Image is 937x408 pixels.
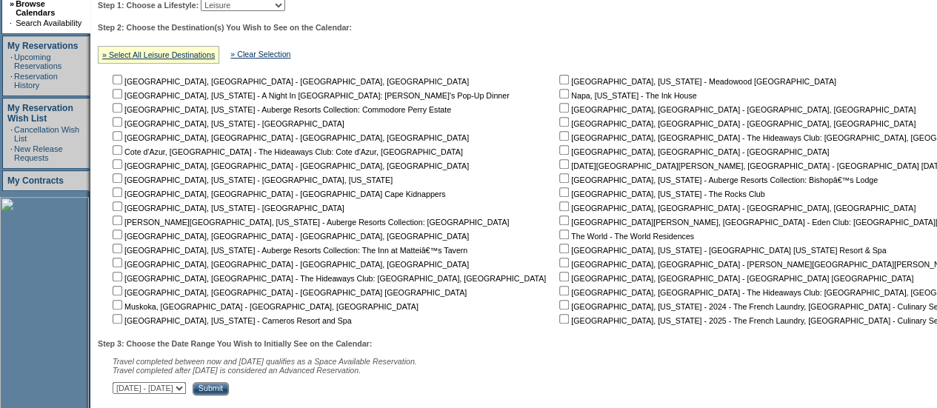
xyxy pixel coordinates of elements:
[7,41,78,51] a: My Reservations
[7,175,64,186] a: My Contracts
[110,190,445,198] nobr: [GEOGRAPHIC_DATA], [GEOGRAPHIC_DATA] - [GEOGRAPHIC_DATA] Cape Kidnappers
[110,119,344,128] nobr: [GEOGRAPHIC_DATA], [US_STATE] - [GEOGRAPHIC_DATA]
[14,72,58,90] a: Reservation History
[110,302,419,311] nobr: Muskoka, [GEOGRAPHIC_DATA] - [GEOGRAPHIC_DATA], [GEOGRAPHIC_DATA]
[10,144,13,162] td: ·
[102,50,215,59] a: » Select All Leisure Destinations
[110,105,451,114] nobr: [GEOGRAPHIC_DATA], [US_STATE] - Auberge Resorts Collection: Commodore Perry Estate
[556,232,694,241] nobr: The World - The World Residences
[110,232,469,241] nobr: [GEOGRAPHIC_DATA], [GEOGRAPHIC_DATA] - [GEOGRAPHIC_DATA], [GEOGRAPHIC_DATA]
[10,72,13,90] td: ·
[113,366,361,375] nobr: Travel completed after [DATE] is considered an Advanced Reservation.
[230,50,290,58] a: » Clear Selection
[14,125,79,143] a: Cancellation Wish List
[556,190,764,198] nobr: [GEOGRAPHIC_DATA], [US_STATE] - The Rocks Club
[110,316,352,325] nobr: [GEOGRAPHIC_DATA], [US_STATE] - Carneros Resort and Spa
[16,19,81,27] a: Search Availability
[193,382,229,395] input: Submit
[556,119,916,128] nobr: [GEOGRAPHIC_DATA], [GEOGRAPHIC_DATA] - [GEOGRAPHIC_DATA], [GEOGRAPHIC_DATA]
[113,357,417,366] span: Travel completed between now and [DATE] qualifies as a Space Available Reservation.
[110,133,469,142] nobr: [GEOGRAPHIC_DATA], [GEOGRAPHIC_DATA] - [GEOGRAPHIC_DATA], [GEOGRAPHIC_DATA]
[556,274,913,283] nobr: [GEOGRAPHIC_DATA], [GEOGRAPHIC_DATA] - [GEOGRAPHIC_DATA] [GEOGRAPHIC_DATA]
[98,339,372,348] b: Step 3: Choose the Date Range You Wish to Initially See on the Calendar:
[110,77,469,86] nobr: [GEOGRAPHIC_DATA], [GEOGRAPHIC_DATA] - [GEOGRAPHIC_DATA], [GEOGRAPHIC_DATA]
[110,274,546,283] nobr: [GEOGRAPHIC_DATA], [GEOGRAPHIC_DATA] - The Hideaways Club: [GEOGRAPHIC_DATA], [GEOGRAPHIC_DATA]
[110,161,469,170] nobr: [GEOGRAPHIC_DATA], [GEOGRAPHIC_DATA] - [GEOGRAPHIC_DATA], [GEOGRAPHIC_DATA]
[98,23,352,32] b: Step 2: Choose the Destination(s) You Wish to See on the Calendar:
[7,103,73,124] a: My Reservation Wish List
[110,218,509,227] nobr: [PERSON_NAME][GEOGRAPHIC_DATA], [US_STATE] - Auberge Resorts Collection: [GEOGRAPHIC_DATA]
[110,147,463,156] nobr: Cote d'Azur, [GEOGRAPHIC_DATA] - The Hideaways Club: Cote d'Azur, [GEOGRAPHIC_DATA]
[556,204,916,213] nobr: [GEOGRAPHIC_DATA], [GEOGRAPHIC_DATA] - [GEOGRAPHIC_DATA], [GEOGRAPHIC_DATA]
[98,1,199,10] b: Step 1: Choose a Lifestyle:
[556,77,836,86] nobr: [GEOGRAPHIC_DATA], [US_STATE] - Meadowood [GEOGRAPHIC_DATA]
[110,91,510,100] nobr: [GEOGRAPHIC_DATA], [US_STATE] - A Night In [GEOGRAPHIC_DATA]: [PERSON_NAME]'s Pop-Up Dinner
[110,204,344,213] nobr: [GEOGRAPHIC_DATA], [US_STATE] - [GEOGRAPHIC_DATA]
[556,175,878,184] nobr: [GEOGRAPHIC_DATA], [US_STATE] - Auberge Resorts Collection: Bishopâ€™s Lodge
[556,91,696,100] nobr: Napa, [US_STATE] - The Ink House
[10,125,13,143] td: ·
[556,147,829,156] nobr: [GEOGRAPHIC_DATA], [GEOGRAPHIC_DATA] - [GEOGRAPHIC_DATA]
[556,105,916,114] nobr: [GEOGRAPHIC_DATA], [GEOGRAPHIC_DATA] - [GEOGRAPHIC_DATA], [GEOGRAPHIC_DATA]
[14,53,61,70] a: Upcoming Reservations
[10,53,13,70] td: ·
[10,19,14,27] td: ·
[110,246,467,255] nobr: [GEOGRAPHIC_DATA], [US_STATE] - Auberge Resorts Collection: The Inn at Matteiâ€™s Tavern
[556,246,886,255] nobr: [GEOGRAPHIC_DATA], [US_STATE] - [GEOGRAPHIC_DATA] [US_STATE] Resort & Spa
[110,260,469,269] nobr: [GEOGRAPHIC_DATA], [GEOGRAPHIC_DATA] - [GEOGRAPHIC_DATA], [GEOGRAPHIC_DATA]
[110,175,393,184] nobr: [GEOGRAPHIC_DATA], [US_STATE] - [GEOGRAPHIC_DATA], [US_STATE]
[110,288,467,297] nobr: [GEOGRAPHIC_DATA], [GEOGRAPHIC_DATA] - [GEOGRAPHIC_DATA] [GEOGRAPHIC_DATA]
[14,144,62,162] a: New Release Requests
